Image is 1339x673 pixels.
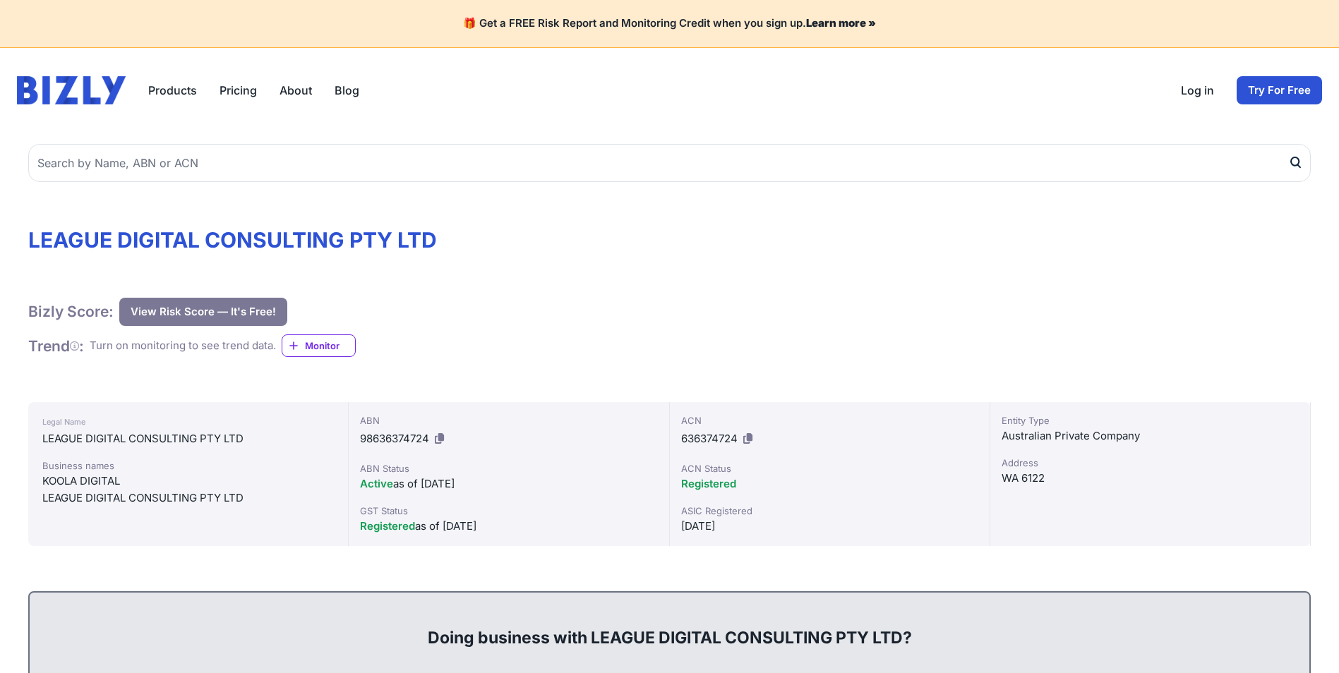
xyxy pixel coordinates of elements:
[220,82,257,99] a: Pricing
[360,413,657,428] div: ABN
[335,82,359,99] a: Blog
[1002,456,1299,470] div: Address
[282,334,356,357] a: Monitor
[681,413,978,428] div: ACN
[360,432,429,445] span: 98636374724
[1002,428,1299,444] div: Australian Private Company
[1181,82,1214,99] a: Log in
[360,461,657,475] div: ABN Status
[28,227,1311,253] h1: LEAGUE DIGITAL CONSULTING PTY LTD
[681,432,738,445] span: 636374724
[280,82,312,99] a: About
[681,518,978,535] div: [DATE]
[360,518,657,535] div: as of [DATE]
[1002,413,1299,428] div: Entity Type
[1002,470,1299,487] div: WA 6122
[305,339,355,353] span: Monitor
[42,490,334,507] div: LEAGUE DIGITAL CONSULTING PTY LTD
[360,477,393,490] span: Active
[28,302,114,321] h1: Bizly Score:
[44,604,1295,649] div: Doing business with LEAGUE DIGITAL CONSULTING PTY LTD?
[360,475,657,492] div: as of [DATE]
[42,473,334,490] div: KOOLA DIGITAL
[90,338,276,354] div: Turn on monitoring to see trend data.
[1237,76,1322,104] a: Try For Free
[806,16,876,30] a: Learn more »
[42,413,334,430] div: Legal Name
[681,477,736,490] span: Registered
[28,336,84,356] h1: Trend :
[42,459,334,473] div: Business names
[681,461,978,475] div: ACN Status
[42,430,334,447] div: LEAGUE DIGITAL CONSULTING PTY LTD
[148,82,197,99] button: Products
[681,504,978,518] div: ASIC Registered
[360,519,415,533] span: Registered
[17,17,1322,30] h4: 🎁 Get a FREE Risk Report and Monitoring Credit when you sign up.
[28,144,1311,182] input: Search by Name, ABN or ACN
[360,504,657,518] div: GST Status
[119,298,287,326] button: View Risk Score — It's Free!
